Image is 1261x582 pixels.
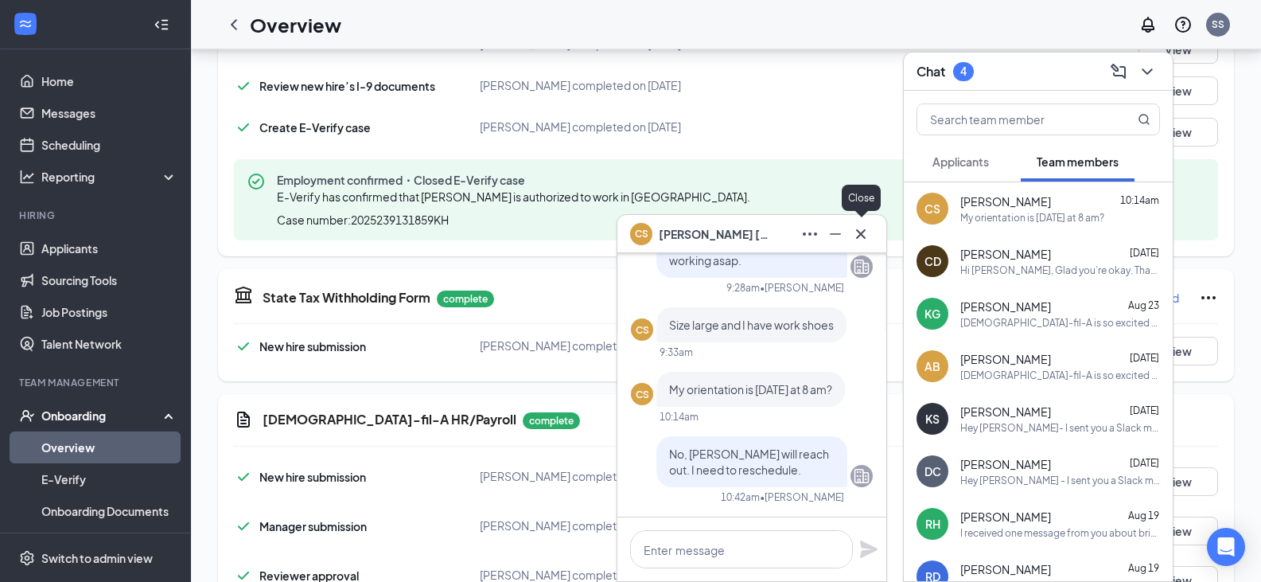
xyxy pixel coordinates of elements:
svg: QuestionInfo [1173,15,1193,34]
span: [PERSON_NAME] [960,246,1051,262]
div: 10:42am [721,490,760,504]
svg: Analysis [19,169,35,185]
span: Create E-Verify case [259,120,371,135]
span: [PERSON_NAME] [960,509,1051,525]
div: Hey [PERSON_NAME] - I sent you a Slack message, just making you aware since this is the first Sla... [960,474,1160,487]
div: 10:14am [660,410,699,424]
svg: ComposeMessage [1109,62,1128,81]
span: [PERSON_NAME] [960,456,1051,472]
button: ChevronDown [1135,59,1160,84]
svg: Checkmark [234,517,253,536]
svg: Notifications [1138,15,1158,34]
div: Hiring [19,209,174,222]
span: Employment confirmed・Closed E-Verify case [277,172,757,188]
div: [DEMOGRAPHIC_DATA]-fil-A is so excited for you to join our team! Do you know anyone else who migh... [960,369,1160,382]
svg: Collapse [154,17,169,33]
span: Aug 19 [1128,562,1159,574]
svg: TaxGovernmentIcon [234,285,253,304]
a: Activity log [41,527,177,559]
a: Onboarding Documents [41,495,177,527]
a: Scheduling [41,129,177,161]
span: No, [PERSON_NAME] will reach out. I need to reschedule. [669,447,829,477]
svg: Checkmark [234,76,253,96]
span: Case number: 2025239131859KH [277,212,449,228]
div: Hey [PERSON_NAME]- I sent you a Slack message, just making you aware since this is the first Slac... [960,421,1160,435]
div: [DEMOGRAPHIC_DATA]-fil-A is so excited for you to join our team! Do you know anyone else who migh... [960,316,1160,330]
svg: Cross [851,225,870,244]
a: Overview [41,432,177,463]
span: [PERSON_NAME] completed on [DATE] [480,119,681,134]
div: Switch to admin view [41,550,153,566]
svg: Ellipses [1199,288,1218,307]
span: Aug 19 [1128,510,1159,521]
span: Applicants [932,154,989,169]
div: AB [924,358,940,374]
button: View [1138,467,1218,496]
div: KG [924,306,940,322]
div: CS [924,201,940,217]
div: Onboarding [41,408,164,424]
span: [PERSON_NAME] completed on [DATE] [480,338,681,353]
div: DC [924,463,941,479]
div: I received one message from you about bringing payment when I pick up my uniform. Has it arrived?! 😊 [960,526,1160,540]
a: E-Verify [41,463,177,495]
span: [DATE] [1130,404,1159,416]
span: [PERSON_NAME] [PERSON_NAME] [659,225,770,243]
div: RH [925,516,940,532]
a: Sourcing Tools [41,264,177,296]
a: Messages [41,97,177,129]
span: Aug 23 [1128,299,1159,311]
div: 4 [960,64,967,78]
div: Reporting [41,169,178,185]
span: [PERSON_NAME] completed on [DATE] [480,568,681,582]
svg: Document [234,410,253,429]
h5: [DEMOGRAPHIC_DATA]-fil-A HR/Payroll [263,411,516,428]
svg: Company [852,467,871,486]
svg: Checkmark [234,118,253,137]
h5: State Tax Withholding Form [263,289,430,307]
svg: CheckmarkCircle [247,172,266,191]
div: CS [636,388,649,401]
button: Ellipses [797,221,823,247]
span: Size large and I have work shoes [669,318,834,332]
span: [PERSON_NAME] [960,351,1051,367]
div: CD [924,253,941,269]
span: [PERSON_NAME] completed on [DATE] [480,469,681,483]
svg: UserCheck [19,408,35,424]
svg: MagnifyingGlass [1138,113,1150,126]
div: KS [925,411,940,427]
svg: Ellipses [800,225,819,244]
svg: Company [852,257,871,276]
span: [PERSON_NAME] [960,404,1051,420]
div: My orientation is [DATE] at 8 am? [960,211,1104,225]
span: Team members [1037,154,1119,169]
div: Team Management [19,376,174,389]
button: View [1138,35,1218,64]
a: Applicants [41,232,177,264]
a: Talent Network [41,328,177,360]
span: • [PERSON_NAME] [760,490,844,504]
button: View [1138,337,1218,365]
svg: ChevronLeft [224,15,243,34]
span: • [PERSON_NAME] [760,281,844,295]
svg: ChevronDown [1138,62,1157,81]
span: New hire submission [259,470,366,484]
span: 10:14am [1120,194,1159,206]
span: [DATE] [1130,247,1159,259]
div: Open Intercom Messenger [1207,528,1245,566]
span: [PERSON_NAME] completed on [DATE] [480,78,681,92]
div: Hi [PERSON_NAME], Glad you’re okay. Thanks [960,264,1160,277]
p: complete [523,412,580,429]
div: 9:28am [726,281,760,295]
span: [DATE] [1130,457,1159,469]
div: 9:33am [660,346,693,359]
svg: Minimize [826,225,845,244]
span: New hire submission [259,339,366,353]
button: View [1138,76,1218,105]
div: Close [842,185,881,211]
svg: Plane [859,540,878,559]
button: ComposeMessage [1106,59,1131,84]
span: E-Verify has confirmed that [PERSON_NAME] is authorized to work in [GEOGRAPHIC_DATA]. [277,189,750,204]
